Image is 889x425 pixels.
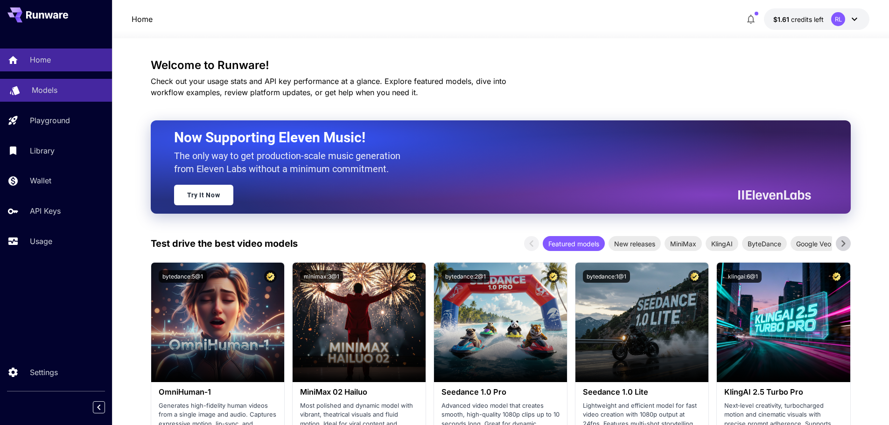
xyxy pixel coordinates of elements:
img: alt [717,263,850,382]
button: bytedance:1@1 [583,270,630,283]
span: credits left [791,15,824,23]
span: Featured models [543,239,605,249]
span: ByteDance [742,239,787,249]
p: Wallet [30,175,51,186]
div: Google Veo [791,236,837,251]
button: Collapse sidebar [93,401,105,413]
p: Settings [30,367,58,378]
nav: breadcrumb [132,14,153,25]
p: Playground [30,115,70,126]
button: klingai:6@1 [724,270,762,283]
div: MiniMax [665,236,702,251]
span: MiniMax [665,239,702,249]
h3: Welcome to Runware! [151,59,851,72]
a: Try It Now [174,185,233,205]
button: Certified Model – Vetted for best performance and includes a commercial license. [688,270,701,283]
h3: KlingAI 2.5 Turbo Pro [724,388,842,397]
button: Certified Model – Vetted for best performance and includes a commercial license. [547,270,560,283]
p: Models [32,84,57,96]
p: Home [30,54,51,65]
button: Certified Model – Vetted for best performance and includes a commercial license. [830,270,843,283]
p: The only way to get production-scale music generation from Eleven Labs without a minimum commitment. [174,149,407,175]
span: $1.61 [773,15,791,23]
img: alt [575,263,708,382]
div: ByteDance [742,236,787,251]
span: New releases [609,239,661,249]
h3: Seedance 1.0 Pro [441,388,560,397]
button: minimax:3@1 [300,270,343,283]
p: API Keys [30,205,61,216]
button: bytedance:5@1 [159,270,207,283]
button: bytedance:2@1 [441,270,490,283]
div: RL [831,12,845,26]
h3: Seedance 1.0 Lite [583,388,701,397]
a: Home [132,14,153,25]
span: Google Veo [791,239,837,249]
button: Certified Model – Vetted for best performance and includes a commercial license. [264,270,277,283]
p: Test drive the best video models [151,237,298,251]
h3: MiniMax 02 Hailuo [300,388,418,397]
img: alt [293,263,426,382]
div: $1.61001 [773,14,824,24]
h2: Now Supporting Eleven Music! [174,129,804,146]
button: $1.61001RL [764,8,869,30]
button: Certified Model – Vetted for best performance and includes a commercial license. [406,270,418,283]
div: Featured models [543,236,605,251]
img: alt [434,263,567,382]
img: alt [151,263,284,382]
div: Collapse sidebar [100,399,112,416]
div: KlingAI [706,236,738,251]
p: Library [30,145,55,156]
div: New releases [609,236,661,251]
h3: OmniHuman‑1 [159,388,277,397]
span: Check out your usage stats and API key performance at a glance. Explore featured models, dive int... [151,77,506,97]
p: Usage [30,236,52,247]
span: KlingAI [706,239,738,249]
